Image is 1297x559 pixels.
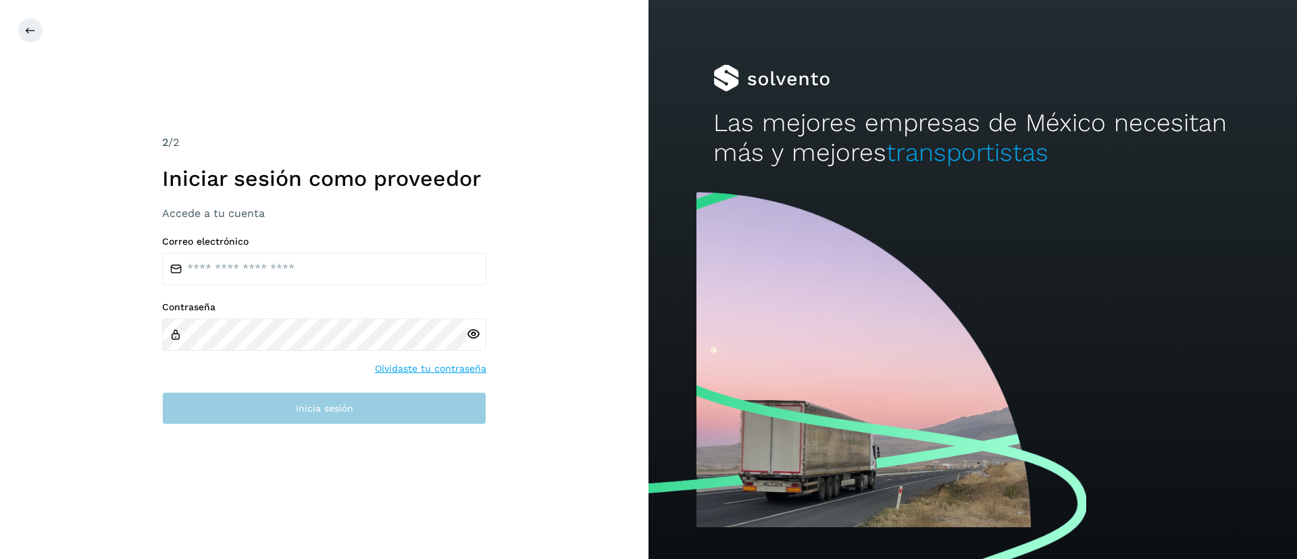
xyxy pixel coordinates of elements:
[162,236,486,247] label: Correo electrónico
[162,207,486,220] h3: Accede a tu cuenta
[375,362,486,376] a: Olvidaste tu contraseña
[162,392,486,424] button: Inicia sesión
[162,136,168,149] span: 2
[162,301,486,313] label: Contraseña
[886,138,1048,167] span: transportistas
[162,135,486,151] div: /2
[713,108,1232,168] h2: Las mejores empresas de México necesitan más y mejores
[162,166,486,191] h1: Iniciar sesión como proveedor
[296,404,353,413] span: Inicia sesión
